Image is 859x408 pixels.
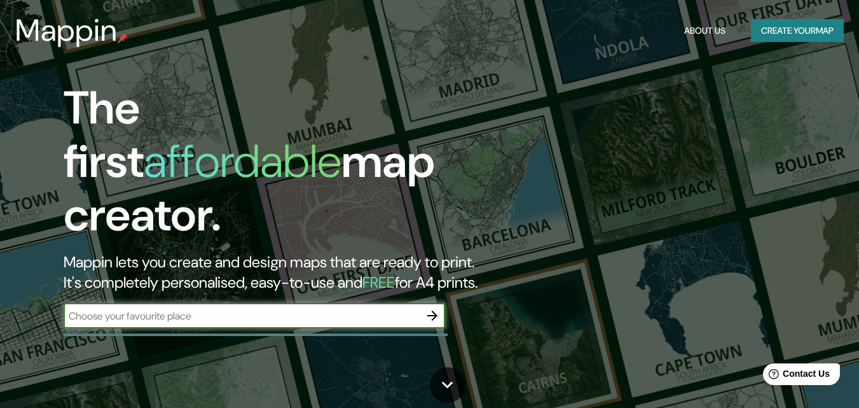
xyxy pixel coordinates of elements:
[362,272,395,292] h5: FREE
[64,81,493,252] h1: The first map creator.
[64,309,420,323] input: Choose your favourite place
[64,252,493,293] h2: Mappin lets you create and design maps that are ready to print. It's completely personalised, eas...
[746,358,845,394] iframe: Help widget launcher
[751,19,844,43] button: Create yourmap
[679,19,731,43] button: About Us
[144,132,341,191] h1: affordable
[118,33,128,43] img: mappin-pin
[15,13,118,48] h3: Mappin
